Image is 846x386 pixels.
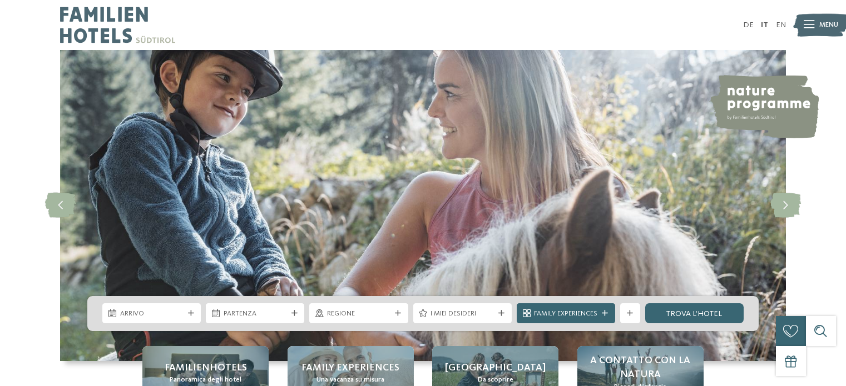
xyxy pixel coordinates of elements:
a: IT [761,21,768,29]
a: trova l’hotel [645,303,744,323]
span: Family experiences [301,361,399,375]
span: Family Experiences [534,309,597,319]
img: Family hotel Alto Adige: the happy family places! [60,50,786,361]
a: EN [776,21,786,29]
span: A contatto con la natura [587,354,694,382]
span: Da scoprire [478,375,513,385]
span: Familienhotels [165,361,247,375]
span: Regione [327,309,390,319]
span: Una vacanza su misura [316,375,384,385]
img: nature programme by Familienhotels Südtirol [709,75,819,138]
span: I miei desideri [431,309,494,319]
span: Panoramica degli hotel [170,375,241,385]
span: Arrivo [120,309,184,319]
span: Partenza [224,309,287,319]
a: DE [743,21,754,29]
span: [GEOGRAPHIC_DATA] [445,361,546,375]
span: Menu [819,20,838,30]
